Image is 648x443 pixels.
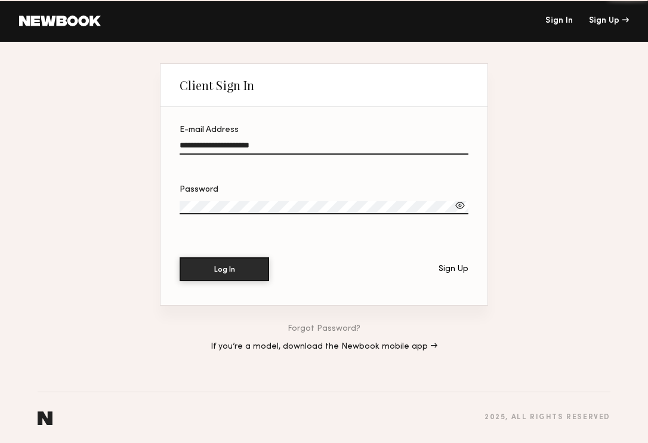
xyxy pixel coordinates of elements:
a: Sign In [545,17,573,25]
a: Forgot Password? [288,325,360,333]
div: Sign Up [589,17,629,25]
div: E-mail Address [180,126,468,134]
a: If you’re a model, download the Newbook mobile app → [211,343,437,351]
input: Password [180,201,468,214]
div: Password [180,186,468,194]
div: Client Sign In [180,78,254,93]
div: Sign Up [439,265,468,273]
div: 2025 , all rights reserved [485,414,610,422]
input: E-mail Address [180,141,468,155]
button: Log In [180,257,269,281]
